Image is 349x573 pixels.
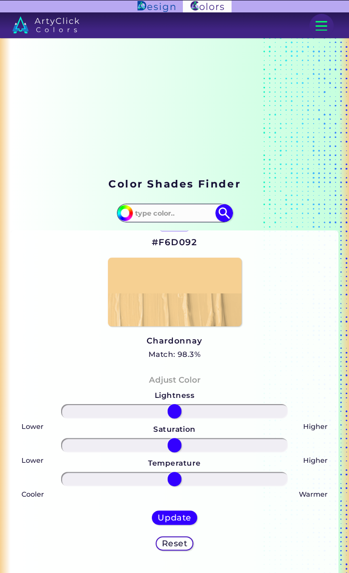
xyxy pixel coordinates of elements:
[215,204,233,222] img: icon search
[303,455,328,466] p: Higher
[21,421,43,432] p: Lower
[149,373,201,387] h4: Adjust Color
[21,489,44,500] p: Cooler
[137,1,175,11] img: ArtyClick Design logo
[108,258,242,326] img: paint_stamp_2_half.png
[132,205,218,221] input: type color..
[21,455,43,466] p: Lower
[158,513,191,522] h5: Update
[151,236,197,249] h2: #F6D092
[148,458,201,468] strong: Temperature
[108,177,241,191] h1: Color Shades Finder
[155,391,194,400] strong: Lightness
[162,539,188,548] h5: Reset
[147,335,202,347] h3: Chardonnay
[183,0,232,13] img: ArtyClick Colors logo
[12,16,80,33] img: logo_artyclick_colors_white.svg
[303,421,328,432] p: Higher
[147,334,202,361] a: Chardonnay Match: 98.3%
[147,348,202,361] h5: Match: 98.3%
[299,489,328,500] p: Warmer
[153,425,196,434] strong: Saturation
